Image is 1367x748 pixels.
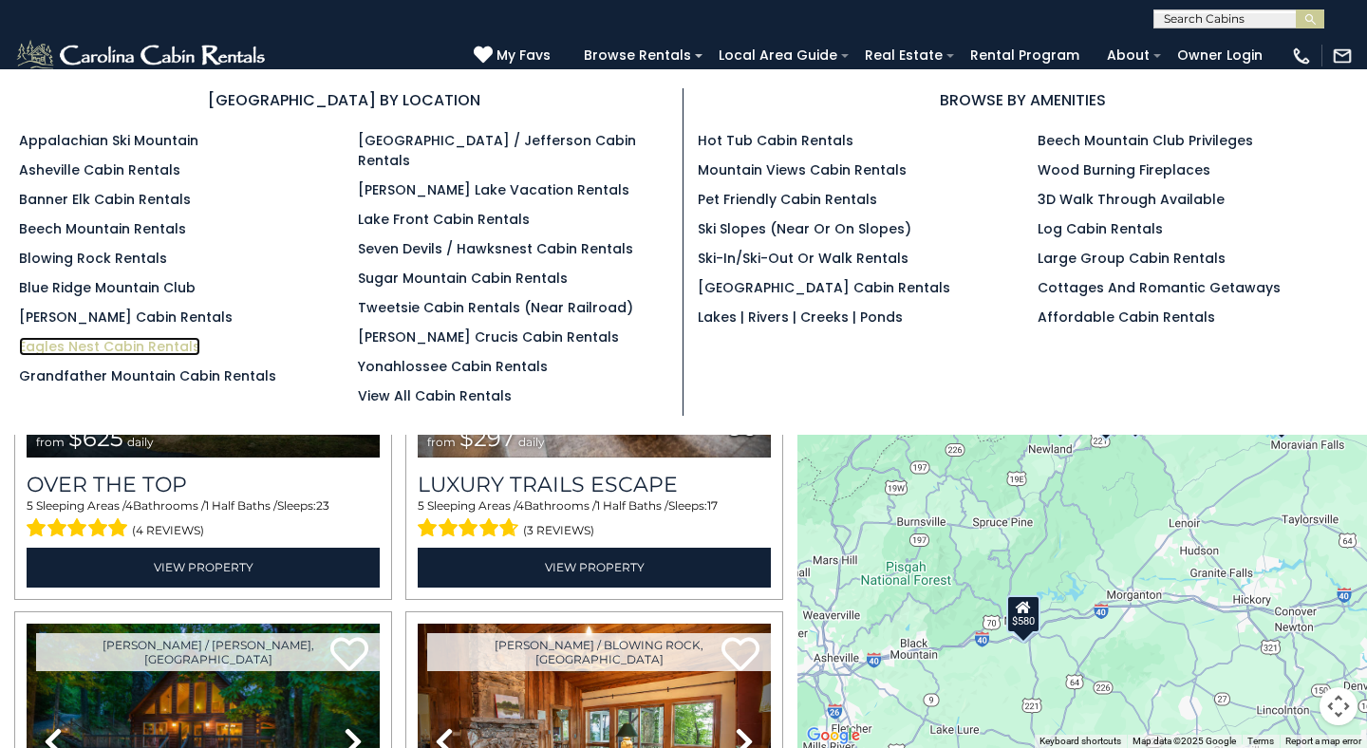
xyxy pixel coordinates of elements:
[19,190,191,209] a: Banner Elk Cabin Rentals
[1133,736,1236,746] span: Map data ©2025 Google
[523,518,594,543] span: (3 reviews)
[698,131,853,150] a: Hot Tub Cabin Rentals
[358,180,629,199] a: [PERSON_NAME] Lake Vacation Rentals
[36,435,65,449] span: from
[1168,41,1272,70] a: Owner Login
[596,498,668,513] span: 1 Half Baths /
[27,472,380,497] a: Over The Top
[1038,308,1215,327] a: Affordable Cabin Rentals
[358,298,633,317] a: Tweetsie Cabin Rentals (Near Railroad)
[1038,190,1225,209] a: 3D Walk Through Available
[27,548,380,587] a: View Property
[496,46,551,65] span: My Favs
[358,357,548,376] a: Yonahlossee Cabin Rentals
[698,160,907,179] a: Mountain Views Cabin Rentals
[459,424,515,452] span: $297
[802,723,865,748] img: Google
[68,424,123,452] span: $625
[418,548,771,587] a: View Property
[19,88,668,112] h3: [GEOGRAPHIC_DATA] BY LOCATION
[27,498,33,513] span: 5
[1038,160,1210,179] a: Wood Burning Fireplaces
[961,41,1089,70] a: Rental Program
[132,518,204,543] span: (4 reviews)
[316,498,329,513] span: 23
[358,131,636,170] a: [GEOGRAPHIC_DATA] / Jefferson Cabin Rentals
[802,723,865,748] a: Open this area in Google Maps (opens a new window)
[19,278,196,297] a: Blue Ridge Mountain Club
[358,327,619,346] a: [PERSON_NAME] Crucis Cabin Rentals
[358,239,633,258] a: Seven Devils / Hawksnest Cabin Rentals
[1038,219,1163,238] a: Log Cabin Rentals
[516,498,524,513] span: 4
[518,435,545,449] span: daily
[19,337,200,356] a: Eagles Nest Cabin Rentals
[1038,131,1253,150] a: Beech Mountain Club Privileges
[1285,736,1361,746] a: Report a map error
[1332,46,1353,66] img: mail-regular-white.png
[855,41,952,70] a: Real Estate
[358,386,512,405] a: View All Cabin Rentals
[1038,249,1226,268] a: Large Group Cabin Rentals
[707,498,718,513] span: 17
[127,435,154,449] span: daily
[19,308,233,327] a: [PERSON_NAME] Cabin Rentals
[19,160,180,179] a: Asheville Cabin Rentals
[698,219,911,238] a: Ski Slopes (Near or On Slopes)
[205,498,277,513] span: 1 Half Baths /
[1038,278,1281,297] a: Cottages and Romantic Getaways
[19,366,276,385] a: Grandfather Mountain Cabin Rentals
[1291,46,1312,66] img: phone-regular-white.png
[418,498,424,513] span: 5
[709,41,847,70] a: Local Area Guide
[698,249,908,268] a: Ski-in/Ski-Out or Walk Rentals
[358,210,530,229] a: Lake Front Cabin Rentals
[19,249,167,268] a: Blowing Rock Rentals
[698,308,903,327] a: Lakes | Rivers | Creeks | Ponds
[125,498,133,513] span: 4
[427,435,456,449] span: from
[1006,595,1040,633] div: $580
[36,633,380,671] a: [PERSON_NAME] / [PERSON_NAME], [GEOGRAPHIC_DATA]
[27,497,380,543] div: Sleeping Areas / Bathrooms / Sleeps:
[19,131,198,150] a: Appalachian Ski Mountain
[14,37,271,75] img: White-1-2.png
[358,269,568,288] a: Sugar Mountain Cabin Rentals
[1247,736,1274,746] a: Terms (opens in new tab)
[698,278,950,297] a: [GEOGRAPHIC_DATA] Cabin Rentals
[19,219,186,238] a: Beech Mountain Rentals
[474,46,555,66] a: My Favs
[698,88,1348,112] h3: BROWSE BY AMENITIES
[698,190,877,209] a: Pet Friendly Cabin Rentals
[1039,735,1121,748] button: Keyboard shortcuts
[427,633,771,671] a: [PERSON_NAME] / Blowing Rock, [GEOGRAPHIC_DATA]
[418,472,771,497] a: Luxury Trails Escape
[1097,41,1159,70] a: About
[1320,687,1358,725] button: Map camera controls
[418,497,771,543] div: Sleeping Areas / Bathrooms / Sleeps:
[574,41,701,70] a: Browse Rentals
